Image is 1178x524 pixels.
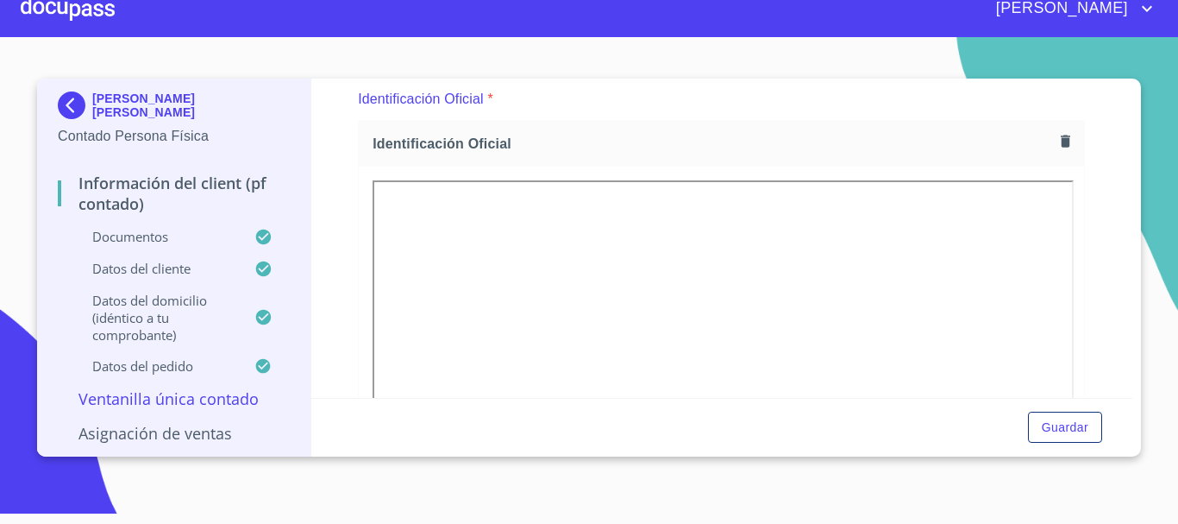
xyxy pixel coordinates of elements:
div: [PERSON_NAME] [PERSON_NAME] [58,92,290,126]
p: Datos del pedido [58,357,254,375]
p: Ventanilla única contado [58,388,290,409]
p: Información del Client (PF contado) [58,173,290,214]
button: Guardar [1028,412,1102,444]
p: Datos del domicilio (idéntico a tu comprobante) [58,292,254,344]
p: [PERSON_NAME] [PERSON_NAME] [92,92,290,119]
p: Documentos [58,228,254,245]
p: Asignación de Ventas [58,423,290,444]
p: Contado Persona Física [58,126,290,147]
img: Docupass spot blue [58,92,92,119]
p: Datos del cliente [58,260,254,277]
span: Identificación Oficial [373,135,1054,153]
p: Identificación Oficial [358,89,484,110]
span: Guardar [1042,417,1088,439]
